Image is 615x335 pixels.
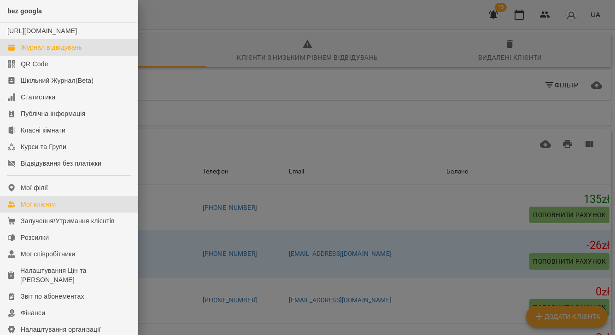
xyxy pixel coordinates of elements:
div: Звіт по абонементах [21,292,84,301]
div: Фінанси [21,308,45,318]
a: [URL][DOMAIN_NAME] [7,27,77,35]
div: Журнал відвідувань [21,43,82,52]
div: Розсилки [21,233,49,242]
div: Налаштування Цін та [PERSON_NAME] [20,266,130,284]
div: QR Code [21,59,48,69]
div: Відвідування без платіжки [21,159,101,168]
div: Налаштування організації [21,325,101,334]
div: Шкільний Журнал(Beta) [21,76,94,85]
div: Публічна інформація [21,109,85,118]
div: Мої філії [21,183,48,192]
div: Мої клієнти [21,200,56,209]
div: Залучення/Утримання клієнтів [21,216,115,225]
div: Мої співробітники [21,249,76,259]
div: Статистика [21,92,56,102]
div: Класні кімнати [21,126,65,135]
div: Курси та Групи [21,142,66,151]
span: bez googla [7,7,42,15]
